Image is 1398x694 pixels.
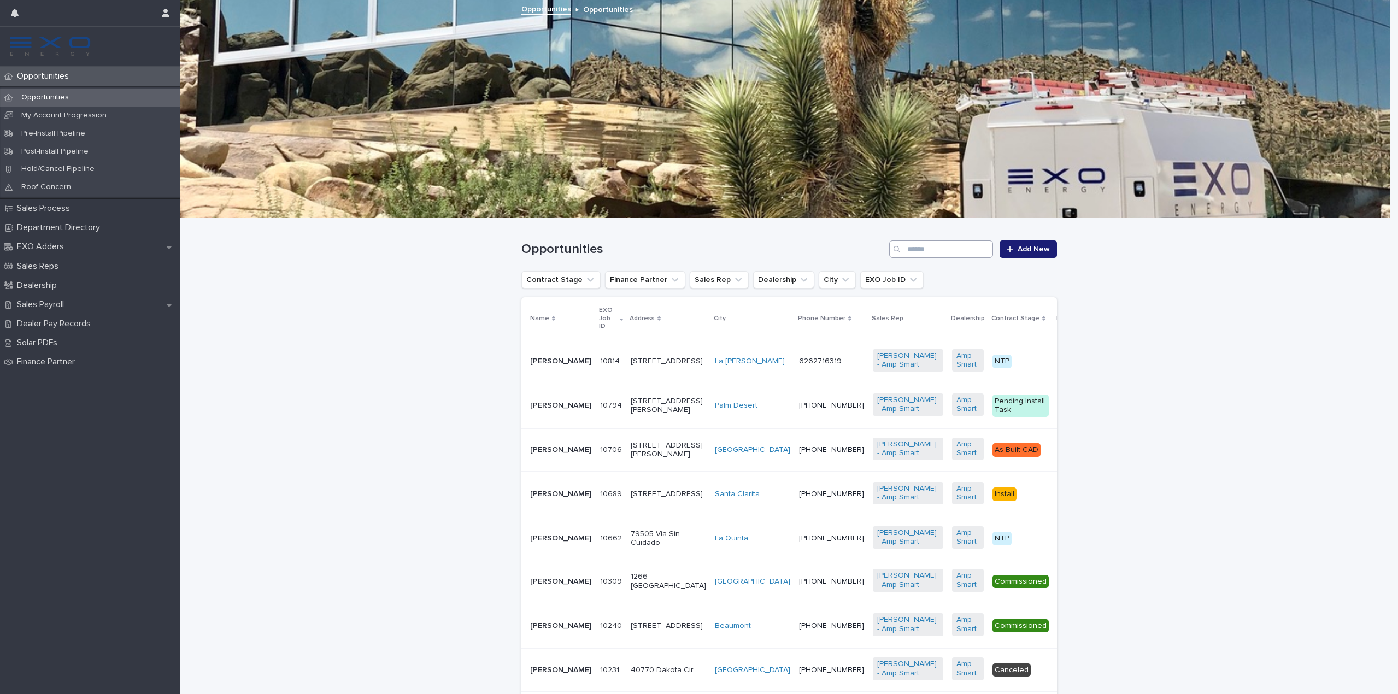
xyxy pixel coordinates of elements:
p: [PERSON_NAME] [530,445,591,455]
p: Dealership [13,280,66,291]
div: NTP [992,532,1012,545]
a: [GEOGRAPHIC_DATA] [715,666,790,675]
a: [PERSON_NAME] - Amp Smart [877,660,939,678]
button: Sales Rep [690,271,749,289]
button: Finance Partner [605,271,685,289]
a: [PERSON_NAME] - Amp Smart [877,528,939,547]
p: 1266 [GEOGRAPHIC_DATA] [631,572,706,591]
p: 10240 [600,619,624,631]
p: Pre-Install Pipeline [13,129,94,138]
p: Dealer Pay Records [13,319,99,329]
a: [GEOGRAPHIC_DATA] [715,577,790,586]
a: Santa Clarita [715,490,760,499]
p: Opportunities [583,3,633,15]
tr: [PERSON_NAME]1070610706 [STREET_ADDRESS][PERSON_NAME][GEOGRAPHIC_DATA] [PHONE_NUMBER][PERSON_NAME... [521,428,1198,472]
input: Search [889,240,993,258]
a: [PERSON_NAME] - Amp Smart [877,396,939,414]
tr: [PERSON_NAME]1081410814 [STREET_ADDRESS]La [PERSON_NAME] 6262716319[PERSON_NAME] - Amp Smart Amp ... [521,340,1198,383]
p: [STREET_ADDRESS][PERSON_NAME] [631,441,706,460]
a: [PERSON_NAME] - Amp Smart [877,351,939,370]
a: Amp Smart [956,615,979,634]
p: Opportunities [13,93,78,102]
p: Phone Number [798,313,845,325]
p: 40770 Dakota Cir [631,666,706,675]
div: Commissioned [992,619,1049,633]
p: [PERSON_NAME] [530,666,591,675]
a: [PERSON_NAME] - Amp Smart [877,484,939,503]
p: Dealership [951,313,985,325]
h1: Opportunities [521,242,885,257]
tr: [PERSON_NAME]1066210662 79505 Vía Sin CuidadoLa Quinta [PHONE_NUMBER][PERSON_NAME] - Amp Smart Am... [521,517,1198,560]
a: [PHONE_NUMBER] [799,622,864,630]
button: Contract Stage [521,271,601,289]
p: 10794 [600,399,624,410]
p: Sales Process [13,203,79,214]
a: Add New [1000,240,1057,258]
p: 79505 Vía Sin Cuidado [631,530,706,548]
p: 10662 [600,532,624,543]
a: [PERSON_NAME] - Amp Smart [877,440,939,458]
p: [PERSON_NAME] [530,621,591,631]
div: NTP [992,355,1012,368]
p: 10231 [600,663,621,675]
p: [STREET_ADDRESS] [631,621,706,631]
p: Sales Payroll [13,299,73,310]
p: [STREET_ADDRESS] [631,490,706,499]
a: [PERSON_NAME] - Amp Smart [877,571,939,590]
p: [PERSON_NAME] [530,577,591,586]
button: EXO Job ID [860,271,924,289]
p: Contract Stage [991,313,1039,325]
tr: [PERSON_NAME]1068910689 [STREET_ADDRESS]Santa Clarita [PHONE_NUMBER][PERSON_NAME] - Amp Smart Amp... [521,472,1198,517]
a: [GEOGRAPHIC_DATA] [715,445,790,455]
p: Address [630,313,655,325]
p: Solar PDFs [13,338,66,348]
p: EXO Adders [13,242,73,252]
p: Name [530,313,549,325]
a: [PHONE_NUMBER] [799,490,864,498]
a: Amp Smart [956,396,979,414]
a: Amp Smart [956,440,979,458]
p: Department Directory [13,222,109,233]
p: 10689 [600,487,624,499]
p: Sales Reps [13,261,67,272]
p: Finance Partner [1056,313,1106,325]
button: Dealership [753,271,814,289]
p: [PERSON_NAME] [530,401,591,410]
p: EXO Job ID [599,304,617,332]
p: City [714,313,726,325]
p: Post-Install Pipeline [13,147,97,156]
div: As Built CAD [992,443,1041,457]
img: FKS5r6ZBThi8E5hshIGi [9,36,92,57]
p: Hold/Cancel Pipeline [13,164,103,174]
p: 10309 [600,575,624,586]
tr: [PERSON_NAME]1030910309 1266 [GEOGRAPHIC_DATA][GEOGRAPHIC_DATA] [PHONE_NUMBER][PERSON_NAME] - Amp... [521,560,1198,603]
div: Canceled [992,663,1031,677]
a: La Quinta [715,534,748,543]
p: Opportunities [13,71,78,81]
tr: [PERSON_NAME]1079410794 [STREET_ADDRESS][PERSON_NAME]Palm Desert [PHONE_NUMBER][PERSON_NAME] - Am... [521,383,1198,428]
a: Amp Smart [956,528,979,547]
a: Amp Smart [956,660,979,678]
a: [PHONE_NUMBER] [799,534,864,542]
a: Amp Smart [956,484,979,503]
p: 10814 [600,355,622,366]
p: Sales Rep [872,313,903,325]
span: Add New [1018,245,1050,253]
a: [PHONE_NUMBER] [799,402,864,409]
a: Palm Desert [715,401,757,410]
p: 10706 [600,443,624,455]
tr: [PERSON_NAME]1024010240 [STREET_ADDRESS]Beaumont [PHONE_NUMBER][PERSON_NAME] - Amp Smart Amp Smar... [521,603,1198,648]
a: [PHONE_NUMBER] [799,578,864,585]
a: Amp Smart [956,351,979,370]
p: [PERSON_NAME] [530,534,591,543]
a: 6262716319 [799,357,842,365]
a: Opportunities [521,2,571,15]
p: Roof Concern [13,183,80,192]
p: [PERSON_NAME] [530,357,591,366]
tr: [PERSON_NAME]1023110231 40770 Dakota Cir[GEOGRAPHIC_DATA] [PHONE_NUMBER][PERSON_NAME] - Amp Smart... [521,649,1198,692]
p: Finance Partner [13,357,84,367]
p: [PERSON_NAME] [530,490,591,499]
button: City [819,271,856,289]
p: My Account Progression [13,111,115,120]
